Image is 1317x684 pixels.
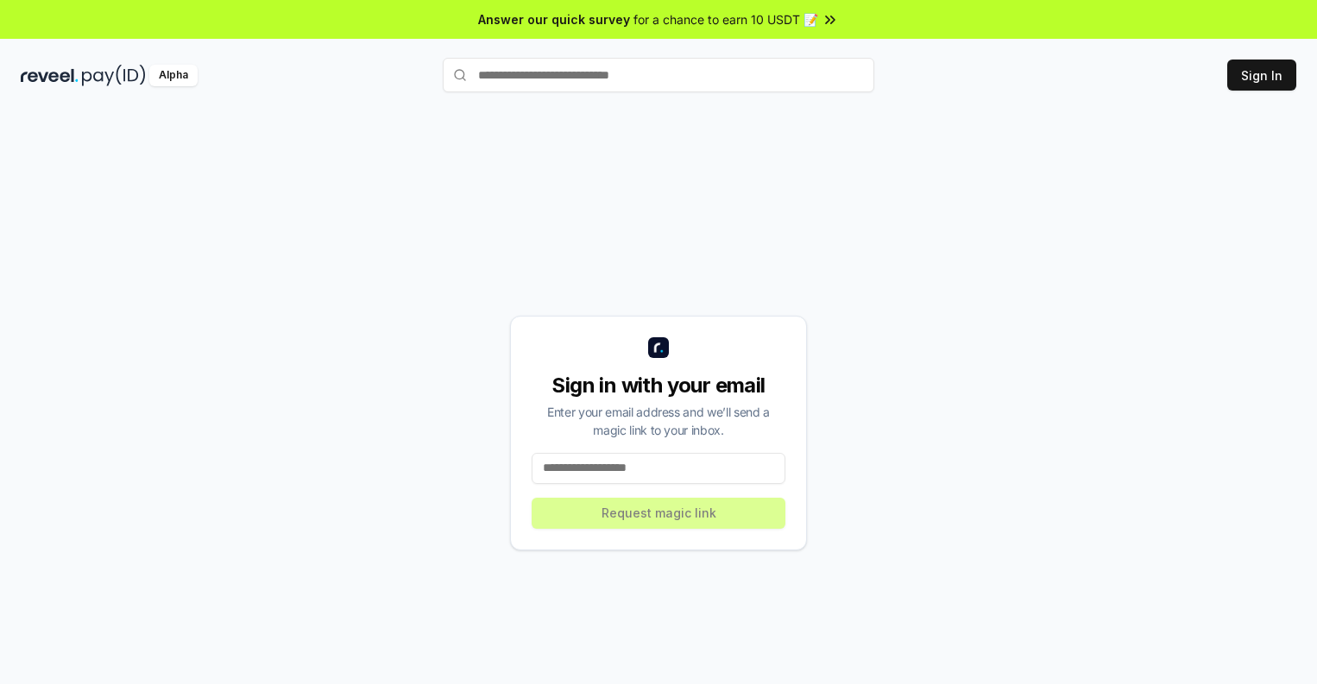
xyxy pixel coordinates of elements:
[1227,60,1296,91] button: Sign In
[633,10,818,28] span: for a chance to earn 10 USDT 📝
[532,403,785,439] div: Enter your email address and we’ll send a magic link to your inbox.
[532,372,785,399] div: Sign in with your email
[478,10,630,28] span: Answer our quick survey
[648,337,669,358] img: logo_small
[82,65,146,86] img: pay_id
[21,65,79,86] img: reveel_dark
[149,65,198,86] div: Alpha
